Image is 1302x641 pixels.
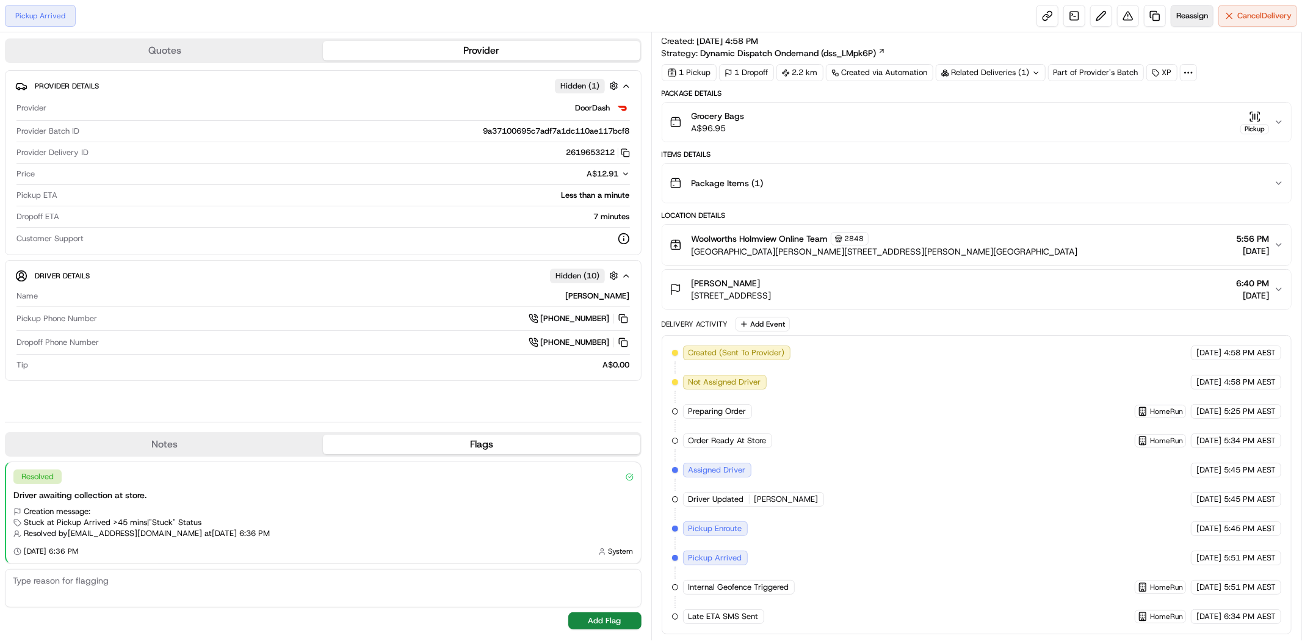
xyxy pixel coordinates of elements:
[6,435,323,454] button: Notes
[662,103,1292,142] button: Grocery BagsA$96.95Pickup
[662,47,886,59] div: Strategy:
[24,517,201,528] span: Stuck at Pickup Arrived >45 mins | "Stuck" Status
[1196,494,1221,505] span: [DATE]
[662,150,1292,159] div: Items Details
[701,47,886,59] a: Dynamic Dispatch Ondemand (dss_LMpk6P)
[662,270,1292,309] button: [PERSON_NAME][STREET_ADDRESS]6:40 PM[DATE]
[1224,494,1276,505] span: 5:45 PM AEST
[754,494,819,505] span: [PERSON_NAME]
[1171,5,1213,27] button: Reassign
[541,313,610,324] span: [PHONE_NUMBER]
[483,126,630,137] span: 9a37100695c7adf7a1dc110ae117bcf8
[689,377,761,388] span: Not Assigned Driver
[1150,407,1183,416] span: HomeRun
[1138,582,1183,592] button: HomeRun
[845,234,864,244] span: 2848
[35,271,90,281] span: Driver Details
[15,76,631,96] button: Provider DetailsHidden (1)
[1224,582,1276,593] span: 5:51 PM AEST
[15,266,631,286] button: Driver DetailsHidden (10)
[1237,10,1292,21] span: Cancel Delivery
[1224,435,1276,446] span: 5:34 PM AEST
[1224,406,1276,417] span: 5:25 PM AEST
[568,612,642,629] button: Add Flag
[697,35,759,46] span: [DATE] 4:58 PM
[826,64,933,81] a: Created via Automation
[16,190,57,201] span: Pickup ETA
[587,168,619,179] span: A$12.91
[529,312,630,325] a: [PHONE_NUMBER]
[1224,552,1276,563] span: 5:51 PM AEST
[204,528,270,539] span: at [DATE] 6:36 PM
[1196,406,1221,417] span: [DATE]
[1196,377,1221,388] span: [DATE]
[662,225,1292,265] button: Woolworths Holmview Online Team2848[GEOGRAPHIC_DATA][PERSON_NAME][STREET_ADDRESS][PERSON_NAME][GE...
[541,337,610,348] span: [PHONE_NUMBER]
[1196,435,1221,446] span: [DATE]
[323,435,640,454] button: Flags
[560,81,599,92] span: Hidden ( 1 )
[576,103,610,114] span: DoorDash
[689,435,767,446] span: Order Ready At Store
[62,190,630,201] div: Less than a minute
[16,337,99,348] span: Dropoff Phone Number
[555,270,599,281] span: Hidden ( 10 )
[6,41,323,60] button: Quotes
[662,319,728,329] div: Delivery Activity
[689,552,742,563] span: Pickup Arrived
[692,177,764,189] span: Package Items ( 1 )
[24,506,90,517] span: Creation message:
[529,336,630,349] a: [PHONE_NUMBER]
[16,313,97,324] span: Pickup Phone Number
[776,64,823,81] div: 2.2 km
[43,291,630,302] div: [PERSON_NAME]
[689,523,742,534] span: Pickup Enroute
[1224,523,1276,534] span: 5:45 PM AEST
[719,64,774,81] div: 1 Dropoff
[16,126,79,137] span: Provider Batch ID
[1236,233,1269,245] span: 5:56 PM
[33,360,630,371] div: A$0.00
[689,465,746,476] span: Assigned Driver
[689,494,744,505] span: Driver Updated
[662,211,1292,220] div: Location Details
[609,546,634,556] span: System
[1146,64,1177,81] div: XP
[692,245,1078,258] span: [GEOGRAPHIC_DATA][PERSON_NAME][STREET_ADDRESS][PERSON_NAME][GEOGRAPHIC_DATA]
[13,469,62,484] div: Resolved
[936,64,1046,81] div: Related Deliveries (1)
[1240,110,1269,134] button: Pickup
[16,103,46,114] span: Provider
[615,101,630,115] img: doordash_logo_v2.png
[1240,124,1269,134] div: Pickup
[16,147,89,158] span: Provider Delivery ID
[1224,465,1276,476] span: 5:45 PM AEST
[13,489,634,501] div: Driver awaiting collection at store.
[16,168,35,179] span: Price
[64,211,630,222] div: 7 minutes
[662,35,759,47] span: Created:
[701,47,877,59] span: Dynamic Dispatch Ondemand (dss_LMpk6P)
[1224,611,1276,622] span: 6:34 PM AEST
[16,291,38,302] span: Name
[689,347,785,358] span: Created (Sent To Provider)
[16,360,28,371] span: Tip
[689,406,747,417] span: Preparing Order
[1224,377,1276,388] span: 4:58 PM AEST
[16,233,84,244] span: Customer Support
[1236,289,1269,302] span: [DATE]
[24,528,202,539] span: Resolved by [EMAIL_ADDRESS][DOMAIN_NAME]
[689,611,759,622] span: Late ETA SMS Sent
[1196,552,1221,563] span: [DATE]
[35,81,99,91] span: Provider Details
[1196,465,1221,476] span: [DATE]
[689,582,789,593] span: Internal Geofence Triggered
[566,147,630,158] button: 2619653212
[1176,10,1208,21] span: Reassign
[692,289,772,302] span: [STREET_ADDRESS]
[1196,523,1221,534] span: [DATE]
[692,122,745,134] span: A$96.95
